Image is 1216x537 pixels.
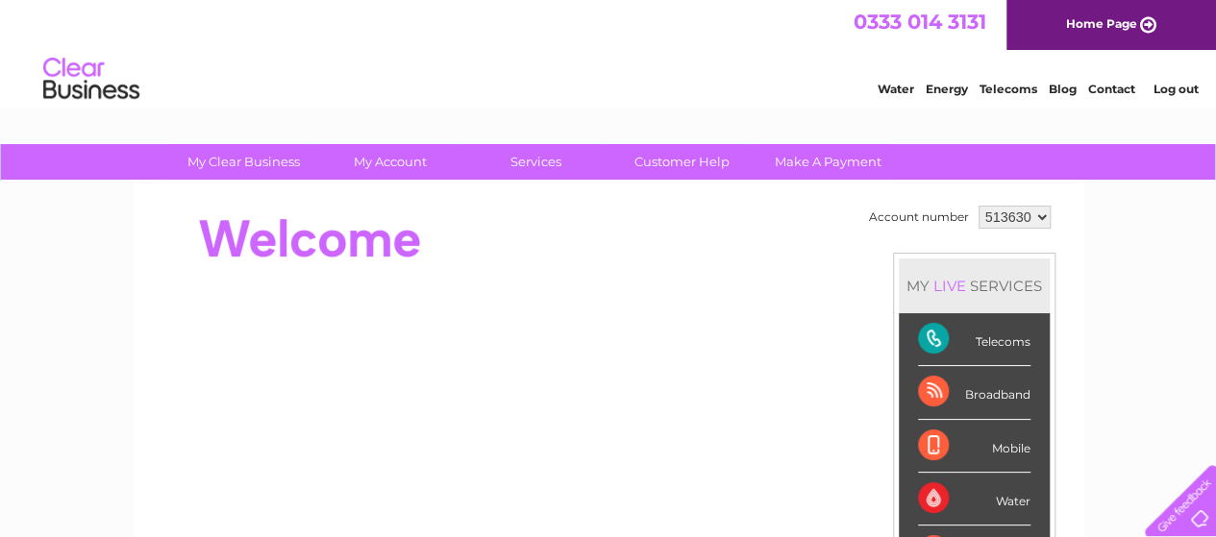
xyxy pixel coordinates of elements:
[310,144,469,180] a: My Account
[749,144,907,180] a: Make A Payment
[918,420,1030,473] div: Mobile
[457,144,615,180] a: Services
[1088,82,1135,96] a: Contact
[854,10,986,34] a: 0333 014 3131
[926,82,968,96] a: Energy
[930,277,970,295] div: LIVE
[918,473,1030,525] div: Water
[1049,82,1077,96] a: Blog
[155,11,1063,93] div: Clear Business is a trading name of Verastar Limited (registered in [GEOGRAPHIC_DATA] No. 3667643...
[864,201,974,233] td: Account number
[918,313,1030,366] div: Telecoms
[980,82,1037,96] a: Telecoms
[878,82,914,96] a: Water
[164,144,323,180] a: My Clear Business
[603,144,761,180] a: Customer Help
[42,50,140,109] img: logo.png
[918,366,1030,419] div: Broadband
[899,258,1050,313] div: MY SERVICES
[1153,82,1198,96] a: Log out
